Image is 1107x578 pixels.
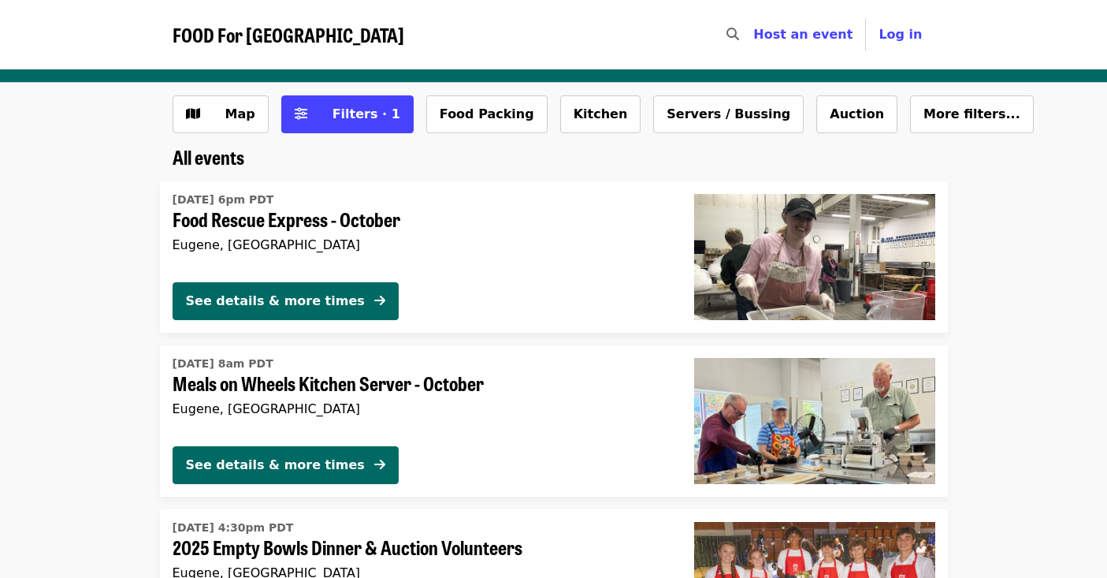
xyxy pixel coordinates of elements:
[726,27,739,42] i: search icon
[332,106,400,121] span: Filters · 1
[225,106,255,121] span: Map
[866,19,934,50] button: Log in
[186,292,365,311] div: See details & more times
[560,95,641,133] button: Kitchen
[173,21,404,48] span: FOOD For [GEOGRAPHIC_DATA]
[173,401,669,416] div: Eugene, [GEOGRAPHIC_DATA]
[173,192,274,208] time: [DATE] 6pm PDT
[173,536,669,559] span: 2025 Empty Bowls Dinner & Auction Volunteers
[295,106,307,121] i: sliders-h icon
[173,24,404,47] a: FOOD For [GEOGRAPHIC_DATA]
[426,95,548,133] button: Food Packing
[173,237,669,252] div: Eugene, [GEOGRAPHIC_DATA]
[160,345,948,497] a: See details for "Meals on Wheels Kitchen Server - October"
[653,95,804,133] button: Servers / Bussing
[173,520,294,536] time: [DATE] 4:30pm PDT
[173,356,273,372] time: [DATE] 8am PDT
[160,181,948,333] a: See details for "Food Rescue Express - October"
[749,16,761,54] input: Search
[374,293,385,308] i: arrow-right icon
[816,95,897,133] button: Auction
[281,95,414,133] button: Filters (1 selected)
[374,457,385,472] i: arrow-right icon
[173,95,269,133] button: Show map view
[753,27,853,42] a: Host an event
[879,27,922,42] span: Log in
[186,106,200,121] i: map icon
[694,358,935,484] img: Meals on Wheels Kitchen Server - October organized by FOOD For Lane County
[923,106,1020,121] span: More filters...
[173,208,669,231] span: Food Rescue Express - October
[173,282,399,320] button: See details & more times
[173,143,244,170] span: All events
[173,372,669,395] span: Meals on Wheels Kitchen Server - October
[910,95,1034,133] button: More filters...
[694,194,935,320] img: Food Rescue Express - October organized by FOOD For Lane County
[173,446,399,484] button: See details & more times
[186,456,365,475] div: See details & more times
